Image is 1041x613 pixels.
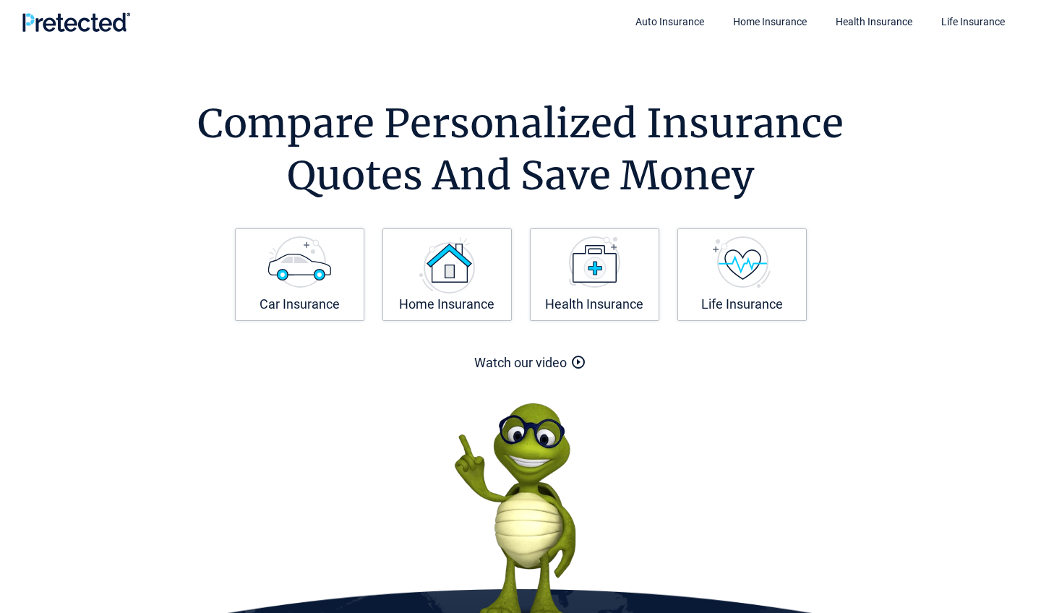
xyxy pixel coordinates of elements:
[235,228,364,321] a: Car Insurance
[677,228,807,321] a: Life Insurance
[419,236,475,293] img: Home Insurance
[22,12,130,32] img: Pretected Logo
[119,98,922,202] h1: Compare Personalized Insurance Quotes And Save Money
[382,228,512,321] a: Home Insurance
[474,355,567,370] a: Watch our video
[713,236,771,288] img: Life Insurance
[569,236,620,288] img: Health Insurance
[530,228,659,321] a: Health Insurance
[267,236,331,288] img: Car Insurance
